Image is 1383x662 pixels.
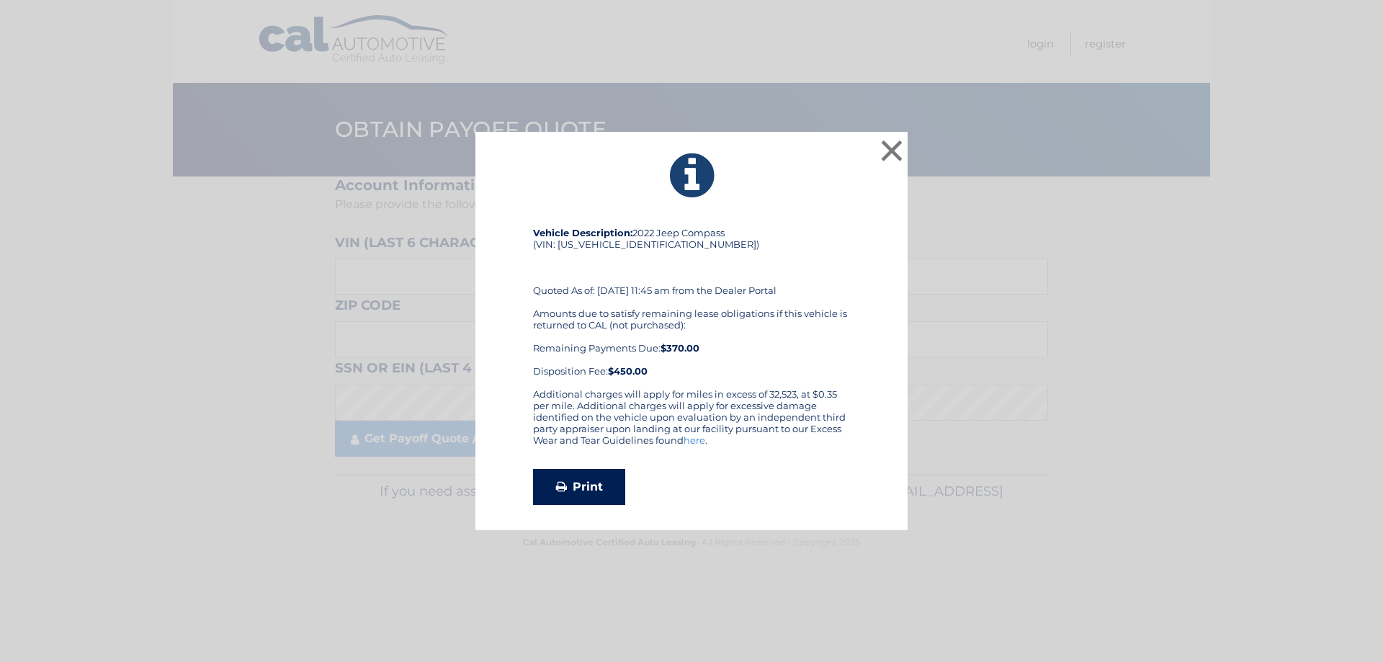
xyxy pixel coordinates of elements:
div: 2022 Jeep Compass (VIN: [US_VEHICLE_IDENTIFICATION_NUMBER]) Quoted As of: [DATE] 11:45 am from th... [533,227,850,388]
a: here [684,434,705,446]
b: $370.00 [661,342,699,354]
strong: Vehicle Description: [533,227,632,238]
strong: $450.00 [608,365,648,377]
div: Additional charges will apply for miles in excess of 32,523, at $0.35 per mile. Additional charge... [533,388,850,457]
div: Amounts due to satisfy remaining lease obligations if this vehicle is returned to CAL (not purcha... [533,308,850,377]
a: Print [533,469,625,505]
button: × [877,136,906,165]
